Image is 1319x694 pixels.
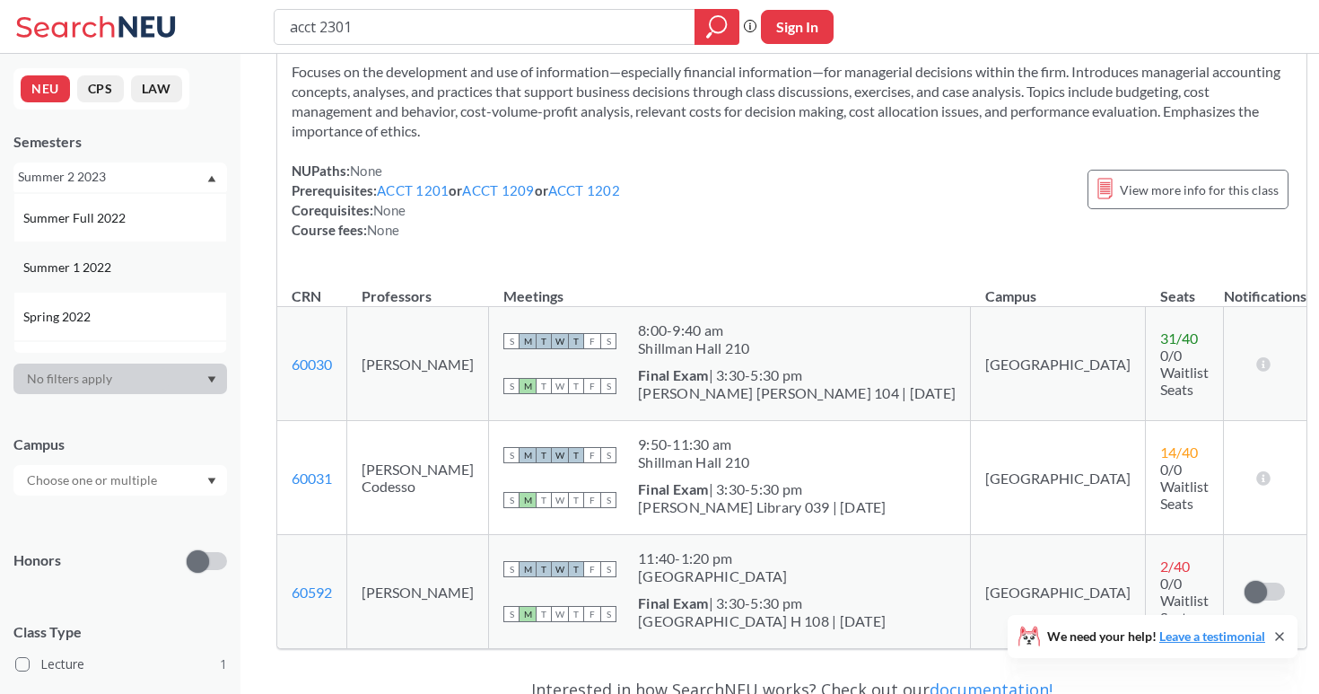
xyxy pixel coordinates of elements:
[15,653,227,676] label: Lecture
[638,339,749,357] div: Shillman Hall 210
[1160,329,1198,347] span: 31 / 40
[600,333,616,349] span: S
[552,561,568,577] span: W
[584,447,600,463] span: F
[520,492,536,508] span: M
[600,492,616,508] span: S
[13,622,227,642] span: Class Type
[536,378,552,394] span: T
[207,478,216,485] svg: Dropdown arrow
[288,12,682,42] input: Class, professor, course number, "phrase"
[584,492,600,508] span: F
[638,594,886,612] div: | 3:30-5:30 pm
[971,421,1146,535] td: [GEOGRAPHIC_DATA]
[1047,630,1265,643] span: We need your help!
[13,364,227,394] div: Dropdown arrow
[584,378,600,394] span: F
[600,447,616,463] span: S
[220,654,227,674] span: 1
[520,561,536,577] span: M
[131,75,182,102] button: LAW
[536,492,552,508] span: T
[489,268,971,307] th: Meetings
[503,333,520,349] span: S
[638,549,787,567] div: 11:40 - 1:20 pm
[552,378,568,394] span: W
[367,222,399,238] span: None
[18,470,169,491] input: Choose one or multiple
[462,182,534,198] a: ACCT 1209
[377,182,449,198] a: ACCT 1201
[552,492,568,508] span: W
[638,498,887,516] div: [PERSON_NAME] Library 039 | [DATE]
[761,10,834,44] button: Sign In
[706,14,728,40] svg: magnifying glass
[552,447,568,463] span: W
[292,63,1280,139] span: Focuses on the development and use of information—especially financial information—for managerial...
[536,447,552,463] span: T
[568,447,584,463] span: T
[520,378,536,394] span: M
[1160,558,1190,575] span: 2 / 40
[503,447,520,463] span: S
[584,561,600,577] span: F
[1224,268,1306,307] th: Notifications
[600,561,616,577] span: S
[638,384,956,402] div: [PERSON_NAME] [PERSON_NAME] 104 | [DATE]
[350,163,382,179] span: None
[347,535,489,649] td: [PERSON_NAME]
[77,75,124,102] button: CPS
[18,167,205,187] div: Summer 2 2023
[638,612,886,630] div: [GEOGRAPHIC_DATA] H 108 | [DATE]
[568,333,584,349] span: T
[347,421,489,535] td: [PERSON_NAME] Codesso
[552,333,568,349] span: W
[520,333,536,349] span: M
[971,307,1146,421] td: [GEOGRAPHIC_DATA]
[520,606,536,622] span: M
[292,286,321,306] div: CRN
[347,268,489,307] th: Professors
[638,366,956,384] div: | 3:30-5:30 pm
[503,606,520,622] span: S
[536,606,552,622] span: T
[292,161,620,240] div: NUPaths: Prerequisites: or or Corequisites: Course fees:
[568,606,584,622] span: T
[568,378,584,394] span: T
[600,606,616,622] span: S
[600,378,616,394] span: S
[347,307,489,421] td: [PERSON_NAME]
[638,480,887,498] div: | 3:30-5:30 pm
[548,182,620,198] a: ACCT 1202
[292,356,332,373] a: 60030
[552,606,568,622] span: W
[638,453,749,471] div: Shillman Hall 210
[638,366,709,383] b: Final Exam
[503,378,520,394] span: S
[971,535,1146,649] td: [GEOGRAPHIC_DATA]
[13,163,227,191] div: Summer 2 2023Dropdown arrowSummer Full 2023Summer 1 2023Spring 2023Fall 2022Summer 2 2022Summer F...
[568,492,584,508] span: T
[1160,444,1198,461] span: 14 / 40
[584,606,600,622] span: F
[13,435,227,454] div: Campus
[23,208,129,228] span: Summer Full 2022
[638,567,787,585] div: [GEOGRAPHIC_DATA]
[638,594,709,611] b: Final Exam
[971,268,1146,307] th: Campus
[13,465,227,496] div: Dropdown arrow
[568,561,584,577] span: T
[638,480,709,497] b: Final Exam
[13,550,61,571] p: Honors
[503,561,520,577] span: S
[373,202,406,218] span: None
[1160,461,1209,512] span: 0/0 Waitlist Seats
[1146,268,1224,307] th: Seats
[13,132,227,152] div: Semesters
[638,321,749,339] div: 8:00 - 9:40 am
[520,447,536,463] span: M
[23,258,115,277] span: Summer 1 2022
[207,376,216,383] svg: Dropdown arrow
[638,435,749,453] div: 9:50 - 11:30 am
[23,307,94,327] span: Spring 2022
